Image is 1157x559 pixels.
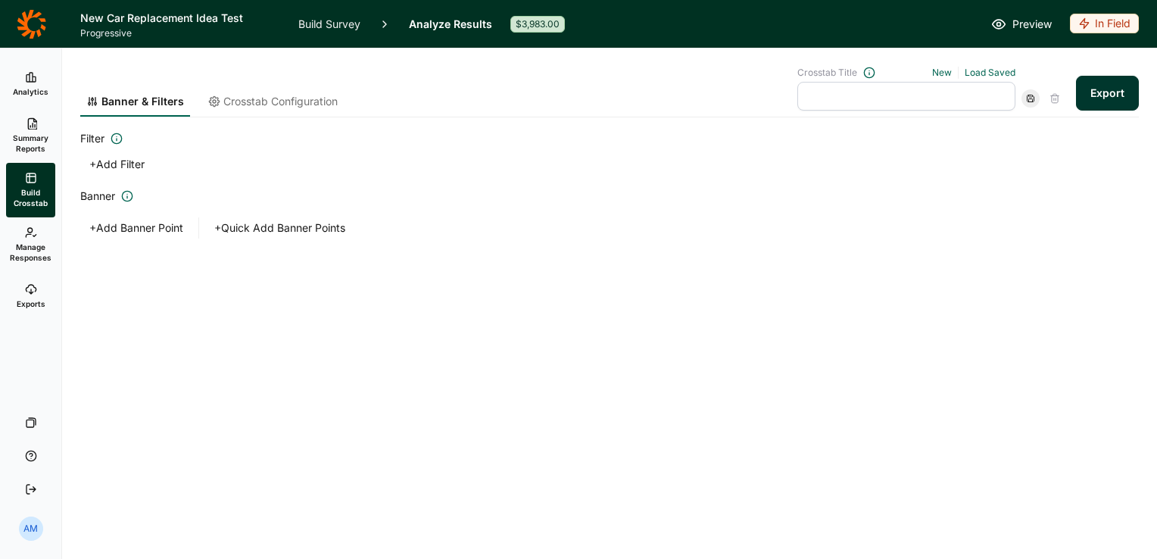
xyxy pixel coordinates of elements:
h1: New Car Replacement Idea Test [80,9,280,27]
span: Banner [80,187,115,205]
span: Preview [1012,15,1052,33]
span: Exports [17,298,45,309]
button: +Add Banner Point [80,217,192,239]
div: AM [19,517,43,541]
button: In Field [1070,14,1139,35]
span: Crosstab Title [797,67,857,79]
span: Analytics [13,86,48,97]
a: Preview [991,15,1052,33]
div: $3,983.00 [510,16,565,33]
span: Crosstab Configuration [223,94,338,109]
span: Banner & Filters [101,94,184,109]
div: Delete [1046,89,1064,108]
button: +Add Filter [80,154,154,175]
span: Manage Responses [10,242,51,263]
a: New [932,67,952,78]
span: Summary Reports [12,133,49,154]
span: Progressive [80,27,280,39]
div: Save Crosstab [1021,89,1040,108]
a: Build Crosstab [6,163,55,217]
a: Analytics [6,60,55,108]
a: Load Saved [965,67,1015,78]
a: Summary Reports [6,108,55,163]
button: +Quick Add Banner Points [205,217,354,239]
span: Filter [80,130,104,148]
a: Manage Responses [6,217,55,272]
span: Build Crosstab [12,187,49,208]
button: Export [1076,76,1139,111]
a: Exports [6,272,55,320]
div: In Field [1070,14,1139,33]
